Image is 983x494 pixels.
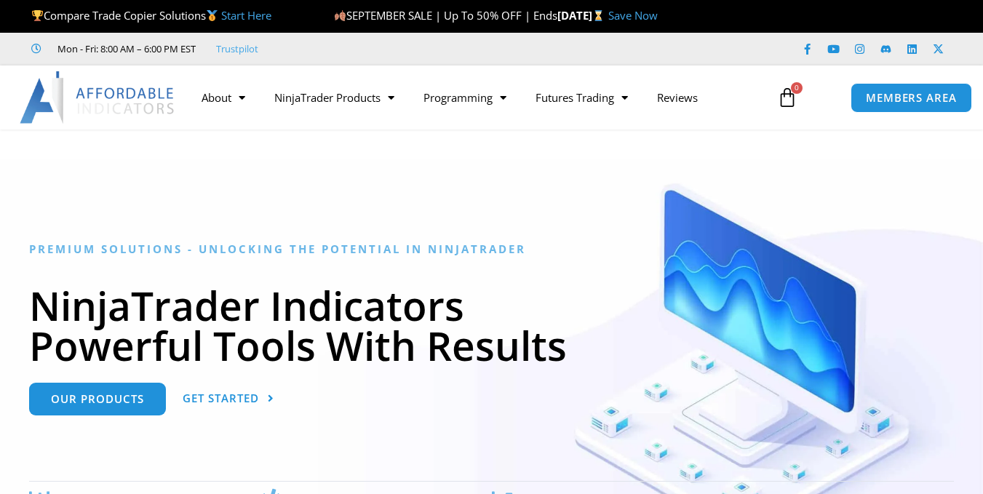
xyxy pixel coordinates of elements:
img: 🏆 [32,10,43,21]
span: MEMBERS AREA [866,92,957,103]
h6: Premium Solutions - Unlocking the Potential in NinjaTrader [29,242,954,256]
span: 0 [791,82,803,94]
a: Get Started [183,383,274,415]
span: SEPTEMBER SALE | Up To 50% OFF | Ends [334,8,557,23]
a: Reviews [642,81,712,114]
a: 0 [755,76,819,119]
a: Start Here [221,8,271,23]
span: Compare Trade Copier Solutions [31,8,271,23]
span: Get Started [183,393,259,404]
strong: [DATE] [557,8,608,23]
img: 🍂 [335,10,346,21]
a: Programming [409,81,521,114]
h1: NinjaTrader Indicators Powerful Tools With Results [29,285,954,365]
span: Mon - Fri: 8:00 AM – 6:00 PM EST [54,40,196,57]
a: MEMBERS AREA [851,83,972,113]
img: LogoAI | Affordable Indicators – NinjaTrader [20,71,176,124]
span: Our Products [51,394,144,405]
a: Futures Trading [521,81,642,114]
a: Our Products [29,383,166,415]
a: NinjaTrader Products [260,81,409,114]
img: ⌛ [593,10,604,21]
nav: Menu [187,81,767,114]
a: Trustpilot [216,40,258,57]
a: About [187,81,260,114]
img: 🥇 [207,10,218,21]
a: Save Now [608,8,658,23]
